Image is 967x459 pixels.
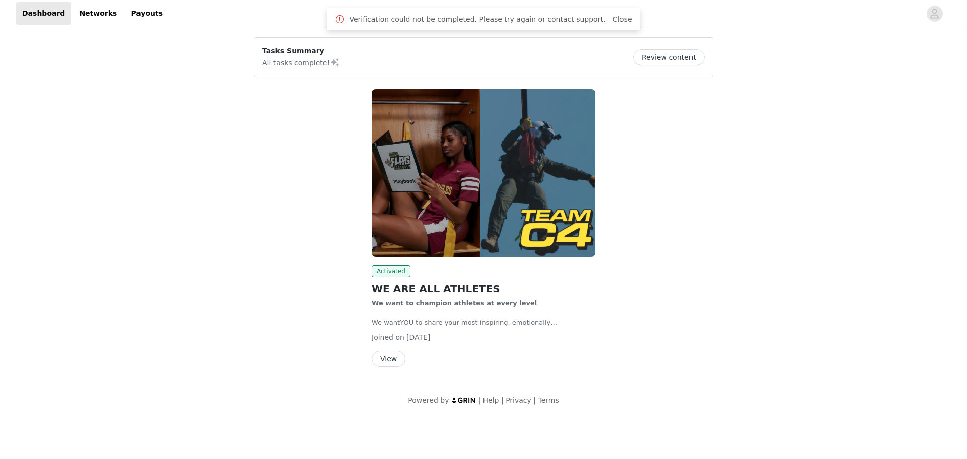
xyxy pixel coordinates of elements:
[506,396,531,404] a: Privacy
[125,2,169,25] a: Payouts
[612,15,632,23] a: Close
[262,56,340,69] p: All tasks complete!
[16,2,71,25] a: Dashboard
[372,265,410,277] span: Activated
[533,396,536,404] span: |
[372,351,405,367] button: View
[372,89,595,257] img: Cellucor
[349,14,605,25] span: Verification could not be completed. Please try again or contact support.
[262,46,340,56] p: Tasks Summary
[537,299,539,307] span: .
[372,319,400,326] span: We want
[406,333,430,341] span: [DATE]
[408,396,449,404] span: Powered by
[372,319,557,337] span: YOU to share your most inspiring, emotionally riveting
[930,6,939,22] div: avatar
[73,2,123,25] a: Networks
[451,397,476,403] img: logo
[478,396,481,404] span: |
[501,396,504,404] span: |
[538,396,559,404] a: Terms
[372,355,405,363] a: View
[372,281,595,296] h2: WE ARE ALL ATHLETES
[372,299,537,307] span: We want to champion athletes at every level
[372,333,404,341] span: Joined on
[633,49,705,65] button: Review content
[483,396,499,404] a: Help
